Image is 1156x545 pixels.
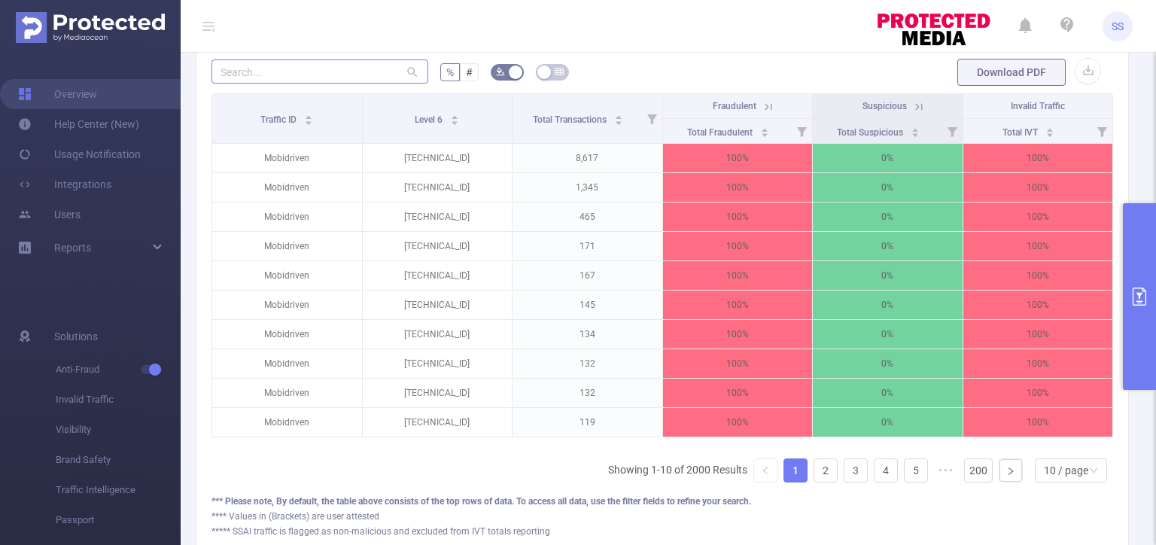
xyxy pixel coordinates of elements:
div: Sort [614,113,623,122]
span: Invalid Traffic [1011,101,1065,111]
span: Reports [54,242,91,254]
p: [TECHNICAL_ID] [363,144,513,172]
span: % [446,66,454,78]
p: 100% [663,349,813,378]
a: 200 [965,459,992,482]
p: 100% [663,408,813,437]
span: Solutions [54,321,98,352]
p: 100% [663,173,813,202]
span: Anti-Fraud [56,355,181,385]
i: Filter menu [1091,119,1112,143]
p: 0% [813,291,963,319]
p: 100% [963,261,1113,290]
p: 0% [813,173,963,202]
p: 167 [513,261,662,290]
span: Total Suspicious [837,127,905,138]
i: icon: caret-down [305,119,313,123]
a: Users [18,199,81,230]
p: 132 [513,349,662,378]
p: 8,617 [513,144,662,172]
p: 100% [963,202,1113,231]
p: [TECHNICAL_ID] [363,408,513,437]
span: Visibility [56,415,181,445]
i: icon: caret-up [451,113,459,117]
i: icon: caret-down [451,119,459,123]
div: Sort [450,113,459,122]
p: 0% [813,202,963,231]
p: Mobidriven [212,144,362,172]
p: [TECHNICAL_ID] [363,232,513,260]
i: Filter menu [641,94,662,143]
p: [TECHNICAL_ID] [363,349,513,378]
p: 100% [663,144,813,172]
a: 4 [875,459,897,482]
p: [TECHNICAL_ID] [363,379,513,407]
i: icon: left [761,466,770,475]
li: Next 5 Pages [934,458,958,483]
li: Next Page [999,458,1023,483]
span: Fraudulent [713,101,756,111]
i: icon: caret-down [911,131,919,135]
p: 100% [963,232,1113,260]
p: [TECHNICAL_ID] [363,202,513,231]
p: 100% [663,202,813,231]
p: 0% [813,379,963,407]
p: 132 [513,379,662,407]
div: **** Values in (Brackets) are user attested [211,510,1113,523]
span: SS [1112,11,1124,41]
p: 0% [813,349,963,378]
i: icon: table [555,67,564,76]
a: Overview [18,79,97,109]
p: 100% [963,320,1113,349]
p: [TECHNICAL_ID] [363,320,513,349]
a: Help Center (New) [18,109,139,139]
span: ••• [934,458,958,483]
a: 2 [814,459,837,482]
p: 100% [963,408,1113,437]
p: 0% [813,232,963,260]
p: Mobidriven [212,349,362,378]
i: icon: right [1006,467,1015,476]
p: 100% [963,173,1113,202]
i: icon: caret-down [760,131,768,135]
a: 3 [844,459,867,482]
p: Mobidriven [212,261,362,290]
p: 100% [963,349,1113,378]
a: Usage Notification [18,139,141,169]
p: Mobidriven [212,202,362,231]
img: Protected Media [16,12,165,43]
i: icon: caret-up [760,126,768,130]
button: Download PDF [957,59,1066,86]
p: 100% [663,320,813,349]
p: 145 [513,291,662,319]
div: Sort [911,126,920,135]
p: 119 [513,408,662,437]
div: Sort [1045,126,1054,135]
span: Suspicious [862,101,907,111]
p: Mobidriven [212,379,362,407]
a: 1 [784,459,807,482]
li: 1 [783,458,808,483]
span: Level 6 [415,114,445,125]
li: 3 [844,458,868,483]
p: 0% [813,261,963,290]
span: Invalid Traffic [56,385,181,415]
p: 100% [663,379,813,407]
i: icon: caret-up [911,126,919,130]
div: *** Please note, By default, the table above consists of the top rows of data. To access all data... [211,495,1113,508]
span: Traffic Intelligence [56,475,181,505]
div: ***** SSAI traffic is flagged as non-malicious and excluded from IVT totals reporting [211,525,1113,538]
div: 10 / page [1044,459,1088,482]
p: [TECHNICAL_ID] [363,291,513,319]
p: 100% [963,379,1113,407]
p: Mobidriven [212,320,362,349]
p: 171 [513,232,662,260]
div: Sort [760,126,769,135]
i: icon: caret-up [305,113,313,117]
p: [TECHNICAL_ID] [363,261,513,290]
i: Filter menu [942,119,963,143]
i: icon: caret-down [614,119,622,123]
a: Reports [54,233,91,263]
p: Mobidriven [212,408,362,437]
p: 1,345 [513,173,662,202]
